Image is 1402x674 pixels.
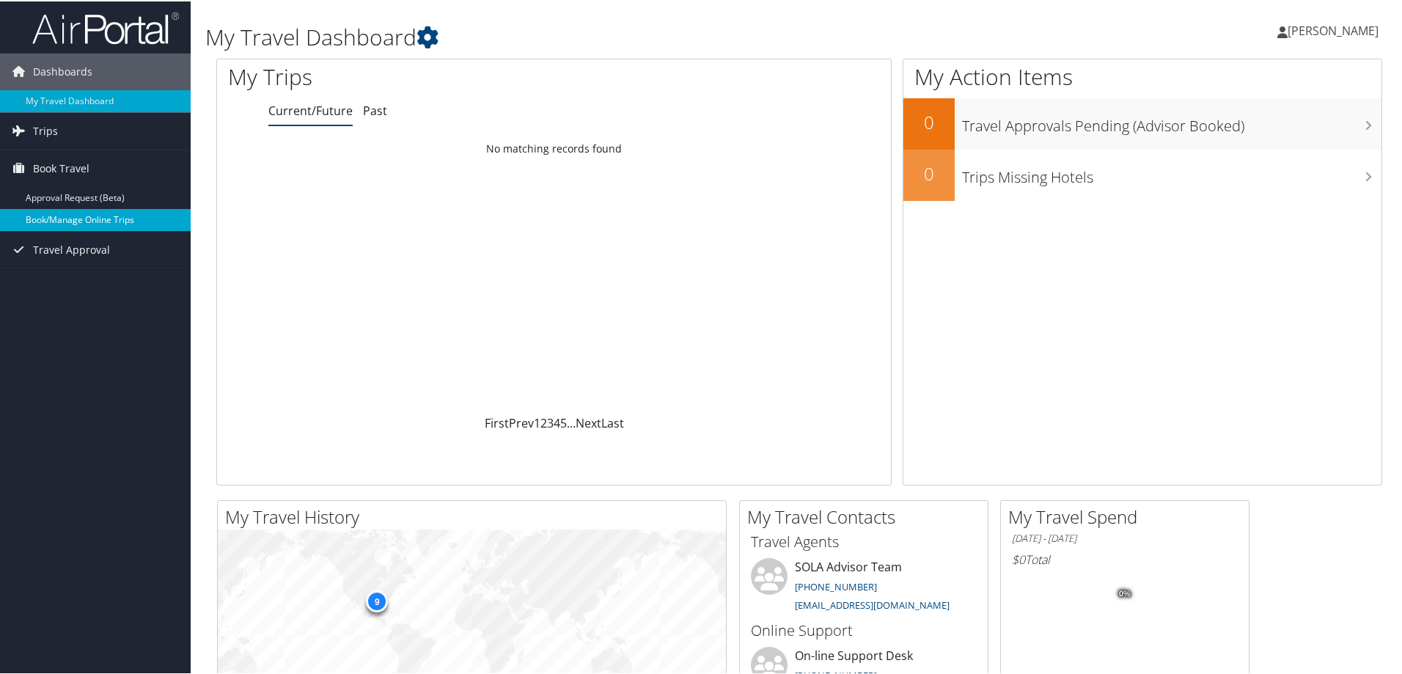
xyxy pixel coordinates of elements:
[1012,550,1025,566] span: $0
[601,414,624,430] a: Last
[554,414,560,430] a: 4
[33,149,89,186] span: Book Travel
[903,148,1381,199] a: 0Trips Missing Hotels
[751,619,977,640] h3: Online Support
[962,107,1381,135] h3: Travel Approvals Pending (Advisor Booked)
[547,414,554,430] a: 3
[560,414,567,430] a: 5
[205,21,997,51] h1: My Travel Dashboard
[509,414,534,430] a: Prev
[33,111,58,148] span: Trips
[576,414,601,430] a: Next
[962,158,1381,186] h3: Trips Missing Hotels
[366,589,388,611] div: 9
[747,503,988,528] h2: My Travel Contacts
[744,557,984,617] li: SOLA Advisor Team
[567,414,576,430] span: …
[268,101,353,117] a: Current/Future
[534,414,540,430] a: 1
[32,10,179,44] img: airportal-logo.png
[903,60,1381,91] h1: My Action Items
[903,160,955,185] h2: 0
[795,579,877,592] a: [PHONE_NUMBER]
[1012,550,1238,566] h6: Total
[1277,7,1393,51] a: [PERSON_NAME]
[225,503,726,528] h2: My Travel History
[228,60,599,91] h1: My Trips
[1288,21,1379,37] span: [PERSON_NAME]
[1119,588,1131,597] tspan: 0%
[217,134,891,161] td: No matching records found
[1008,503,1249,528] h2: My Travel Spend
[485,414,509,430] a: First
[903,97,1381,148] a: 0Travel Approvals Pending (Advisor Booked)
[751,530,977,551] h3: Travel Agents
[795,597,950,610] a: [EMAIL_ADDRESS][DOMAIN_NAME]
[903,109,955,133] h2: 0
[540,414,547,430] a: 2
[1012,530,1238,544] h6: [DATE] - [DATE]
[33,230,110,267] span: Travel Approval
[33,52,92,89] span: Dashboards
[363,101,387,117] a: Past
